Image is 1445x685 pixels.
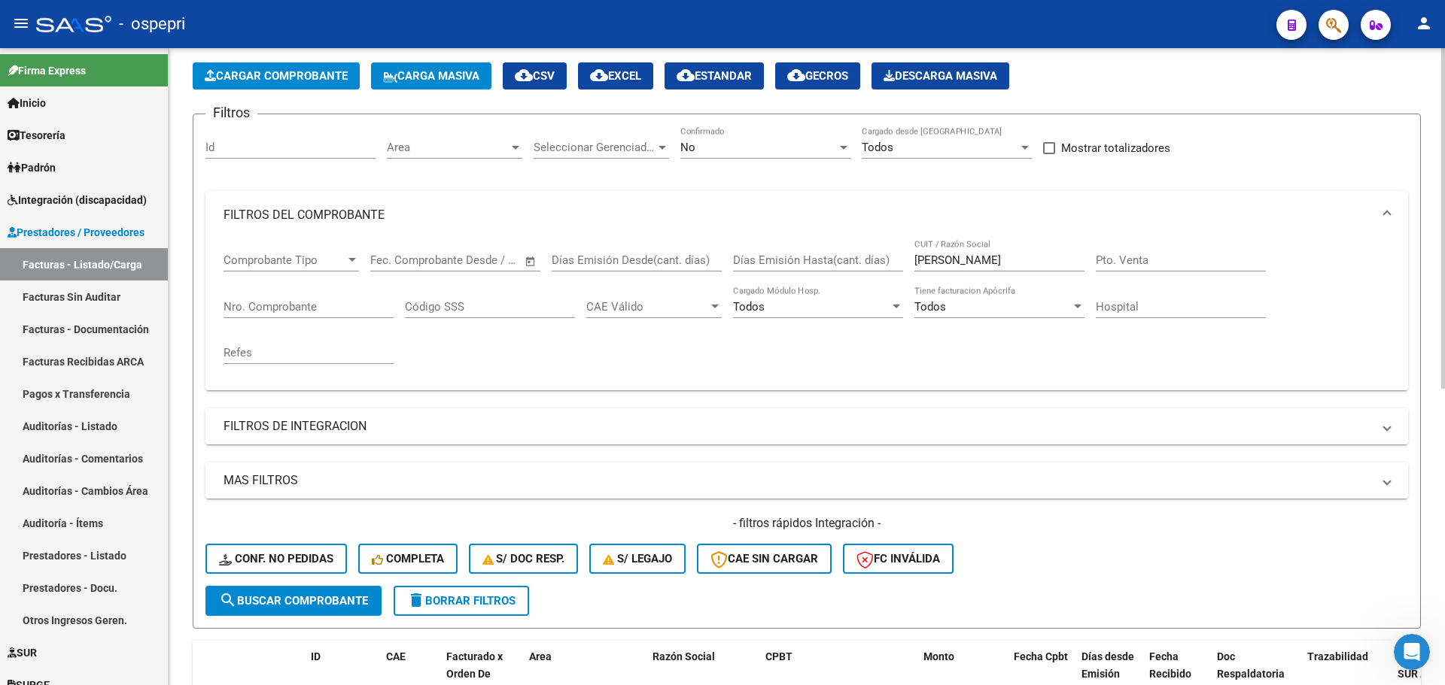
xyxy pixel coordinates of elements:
span: Comprobante Tipo [224,253,345,267]
button: Buscar Comprobante [205,586,382,616]
span: CAE SIN CARGAR [710,552,818,565]
button: Conf. no pedidas [205,544,347,574]
app-download-masive: Descarga masiva de comprobantes (adjuntos) [872,62,1009,89]
span: Descarga Masiva [884,69,997,83]
span: Doc Respaldatoria [1217,650,1285,680]
span: Buscar Comprobante [219,594,368,608]
span: Conf. no pedidas [219,552,333,565]
span: S/ Doc Resp. [482,552,565,565]
mat-panel-title: MAS FILTROS [224,472,1372,489]
span: S/ legajo [603,552,672,565]
button: Cargar Comprobante [193,62,360,89]
h3: Filtros [205,102,257,123]
button: Open calendar [522,253,540,270]
mat-expansion-panel-header: MAS FILTROS [205,462,1408,499]
span: Tesorería [8,127,65,144]
iframe: Intercom live chat [1394,634,1430,670]
span: CAE Válido [586,300,708,314]
mat-panel-title: FILTROS DEL COMPROBANTE [224,207,1372,223]
span: Carga Masiva [383,69,479,83]
span: Razón Social [653,650,715,662]
span: Area [387,141,509,154]
mat-icon: cloud_download [515,66,533,84]
button: Descarga Masiva [872,62,1009,89]
span: Trazabilidad [1307,650,1368,662]
span: Integración (discapacidad) [8,192,147,208]
span: Padrón [8,159,56,176]
span: Area [529,650,552,662]
button: S/ legajo [589,544,686,574]
span: Cargar Comprobante [205,69,348,83]
span: No [680,141,695,154]
span: SUR [8,644,37,661]
span: CAE [386,650,406,662]
span: Completa [372,552,444,565]
mat-icon: cloud_download [677,66,695,84]
mat-icon: cloud_download [787,66,805,84]
span: FC Inválida [856,552,940,565]
span: Días desde Emisión [1081,650,1134,680]
mat-panel-title: FILTROS DE INTEGRACION [224,418,1372,435]
button: Estandar [665,62,764,89]
mat-icon: delete [407,591,425,609]
button: Gecros [775,62,860,89]
button: CSV [503,62,567,89]
mat-expansion-panel-header: FILTROS DE INTEGRACION [205,408,1408,444]
span: ID [311,650,321,662]
mat-icon: cloud_download [590,66,608,84]
mat-icon: menu [12,14,30,32]
button: S/ Doc Resp. [469,544,579,574]
span: Mostrar totalizadores [1061,139,1170,157]
span: Todos [733,300,765,314]
button: CAE SIN CARGAR [697,544,832,574]
span: Fecha Recibido [1149,650,1191,680]
div: FILTROS DEL COMPROBANTE [205,239,1408,390]
button: Carga Masiva [371,62,491,89]
button: Borrar Filtros [394,586,529,616]
h4: - filtros rápidos Integración - [205,515,1408,532]
span: EXCEL [590,69,641,83]
span: Estandar [677,69,752,83]
input: Fecha inicio [370,253,431,267]
span: Todos [862,141,893,154]
mat-expansion-panel-header: FILTROS DEL COMPROBANTE [205,191,1408,239]
span: Facturado x Orden De [446,650,503,680]
span: Seleccionar Gerenciador [534,141,656,154]
span: - ospepri [119,8,185,41]
input: Fecha fin [445,253,518,267]
span: CPBT [765,650,792,662]
span: Gecros [787,69,848,83]
button: FC Inválida [843,544,954,574]
span: CSV [515,69,555,83]
mat-icon: search [219,591,237,609]
span: Inicio [8,95,46,111]
mat-icon: person [1415,14,1433,32]
span: Fecha Cpbt [1014,650,1068,662]
button: Completa [358,544,458,574]
button: EXCEL [578,62,653,89]
span: Firma Express [8,62,86,79]
span: Todos [914,300,946,314]
span: Monto [923,650,954,662]
span: Prestadores / Proveedores [8,224,144,241]
span: Borrar Filtros [407,594,516,608]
